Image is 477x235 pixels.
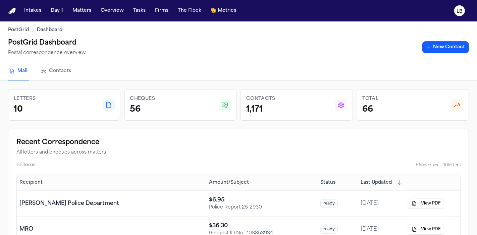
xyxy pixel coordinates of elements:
[130,104,155,115] div: 56
[14,95,36,103] p: Letters
[40,62,72,80] a: Contacts
[209,196,315,204] div: $ 6.95
[8,49,86,57] p: Postal correspondence overview
[21,5,44,17] button: Intakes
[422,41,469,53] a: New Contact
[98,5,126,17] button: Overview
[416,163,438,168] span: 56 cheque s
[130,5,148,17] button: Tasks
[16,137,461,148] h2: Recent Correspondence
[361,179,392,186] span: Last Updated
[16,149,461,157] p: All letters and cheques across matters
[19,179,43,186] button: Recipient
[8,62,29,80] a: Mail
[16,162,35,169] div: 66 item s
[209,204,315,211] div: Police Report 25-2930
[320,179,335,186] button: Status
[358,191,405,217] td: [DATE]
[8,62,469,80] nav: PostGrid Navigation
[320,199,338,208] span: ready
[443,163,461,168] span: 10 letter s
[246,95,275,103] p: Contacts
[246,104,275,115] div: 1,171
[361,179,403,186] button: Last Updated
[19,199,119,208] div: [PERSON_NAME] Police Department
[70,5,94,17] button: Matters
[8,27,29,34] a: PostGrid
[209,222,315,230] div: $ 36.30
[320,225,338,234] span: ready
[14,104,36,115] div: 10
[19,225,33,233] div: MRO
[37,27,62,34] span: Dashboard
[408,224,444,235] button: View PDF
[208,5,239,17] button: crownMetrics
[363,104,379,115] div: 66
[8,8,16,14] img: Finch Logo
[363,95,379,103] p: Total
[408,198,444,209] button: View PDF
[130,95,155,103] p: Cheques
[152,5,171,17] button: Firms
[8,8,16,14] a: Home
[175,5,204,17] button: The Flock
[8,38,86,48] h1: PostGrid Dashboard
[209,179,249,186] button: Amount/Subject
[48,5,66,17] button: Day 1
